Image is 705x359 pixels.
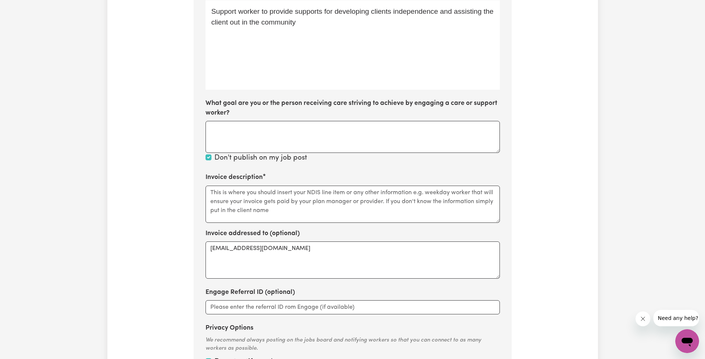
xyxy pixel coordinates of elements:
[206,229,300,238] label: Invoice addressed to (optional)
[214,153,307,164] label: Don't publish on my job post
[636,311,650,326] iframe: Close message
[206,241,500,279] textarea: [EMAIL_ADDRESS][DOMAIN_NAME]
[206,336,500,353] div: We recommend always posting on the jobs board and notifying workers so that you can connect to as...
[653,310,699,326] iframe: Message from company
[211,7,496,26] span: Support worker to provide supports for developing clients independence and assisting the client o...
[206,173,263,182] label: Invoice description
[206,323,253,333] label: Privacy Options
[206,99,500,118] label: What goal are you or the person receiving care striving to achieve by engaging a care or support ...
[206,288,295,297] label: Engage Referral ID (optional)
[206,300,500,314] input: Please enter the referral ID rom Engage (if available)
[675,329,699,353] iframe: Button to launch messaging window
